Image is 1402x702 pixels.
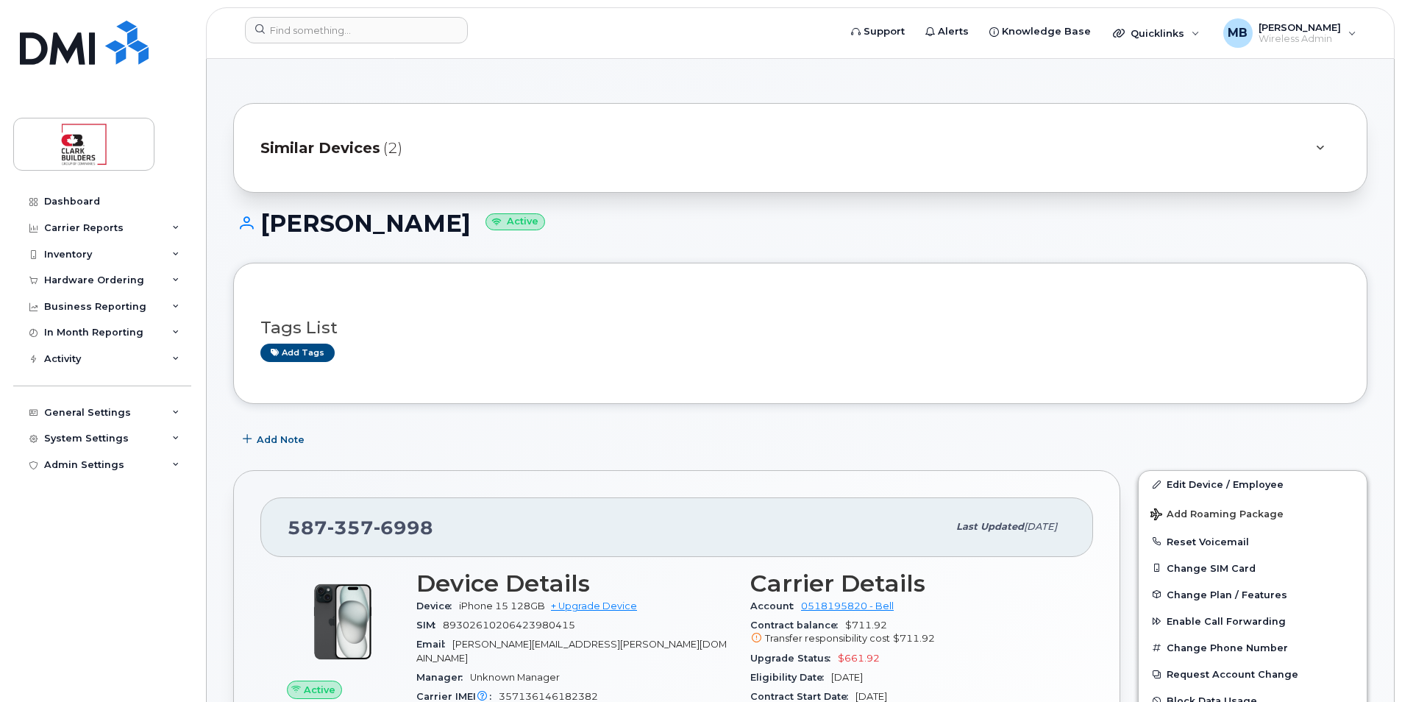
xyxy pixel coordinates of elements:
[416,600,459,611] span: Device
[470,672,560,683] span: Unknown Manager
[1139,661,1367,687] button: Request Account Change
[750,620,1067,646] span: $711.92
[1139,634,1367,661] button: Change Phone Number
[750,672,831,683] span: Eligibility Date
[551,600,637,611] a: + Upgrade Device
[233,210,1367,236] h1: [PERSON_NAME]
[416,639,452,650] span: Email
[1139,528,1367,555] button: Reset Voicemail
[750,620,845,631] span: Contract balance
[1024,521,1057,532] span: [DATE]
[1338,638,1391,691] iframe: Messenger Launcher
[485,213,545,230] small: Active
[416,570,733,597] h3: Device Details
[299,578,387,666] img: iPhone_15_Black.png
[327,517,374,539] span: 357
[383,138,402,159] span: (2)
[1150,508,1284,522] span: Add Roaming Package
[257,433,305,447] span: Add Note
[416,620,443,631] span: SIM
[750,691,855,702] span: Contract Start Date
[765,633,890,644] span: Transfer responsibility cost
[1139,471,1367,497] a: Edit Device / Employee
[1139,608,1367,634] button: Enable Call Forwarding
[260,344,335,362] a: Add tags
[831,672,863,683] span: [DATE]
[801,600,894,611] a: 0518195820 - Bell
[956,521,1024,532] span: Last updated
[893,633,935,644] span: $711.92
[443,620,575,631] span: 89302610206423980415
[260,319,1340,337] h3: Tags List
[374,517,433,539] span: 6998
[416,672,470,683] span: Manager
[1167,589,1287,600] span: Change Plan / Features
[750,570,1067,597] h3: Carrier Details
[304,683,335,697] span: Active
[288,517,433,539] span: 587
[838,653,880,664] span: $661.92
[855,691,887,702] span: [DATE]
[416,639,727,663] span: [PERSON_NAME][EMAIL_ADDRESS][PERSON_NAME][DOMAIN_NAME]
[459,600,545,611] span: iPhone 15 128GB
[1139,581,1367,608] button: Change Plan / Features
[750,653,838,664] span: Upgrade Status
[750,600,801,611] span: Account
[1139,498,1367,528] button: Add Roaming Package
[1139,555,1367,581] button: Change SIM Card
[499,691,598,702] span: 357136146182382
[233,426,317,453] button: Add Note
[1167,616,1286,627] span: Enable Call Forwarding
[260,138,380,159] span: Similar Devices
[416,691,499,702] span: Carrier IMEI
